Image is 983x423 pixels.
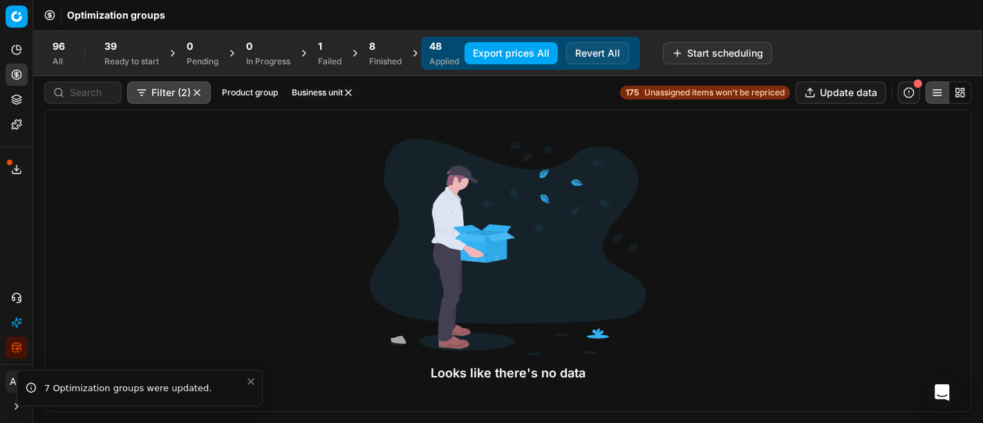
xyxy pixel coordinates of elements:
[104,39,117,53] span: 39
[620,86,790,100] a: 175Unassigned items won't be repriced
[104,56,159,67] div: Ready to start
[243,373,259,390] button: Close toast
[663,42,772,64] button: Start scheduling
[926,376,959,409] div: Open Intercom Messenger
[429,39,442,53] span: 48
[70,86,113,100] input: Search
[566,42,629,64] button: Revert All
[6,371,27,392] span: AC
[429,56,459,67] div: Applied
[216,84,283,101] button: Product group
[318,56,341,67] div: Failed
[187,56,218,67] div: Pending
[44,382,245,395] div: 7 Optimization groups were updated.
[796,82,886,104] button: Update data
[246,39,252,53] span: 0
[246,56,290,67] div: In Progress
[369,56,402,67] div: Finished
[53,39,65,53] span: 96
[187,39,193,53] span: 0
[127,82,211,104] button: Filter (2)
[465,42,558,64] button: Export prices All
[318,39,322,53] span: 1
[369,39,375,53] span: 8
[6,370,28,393] button: AC
[286,84,359,101] button: Business unit
[67,8,165,22] nav: breadcrumb
[67,8,165,22] span: Optimization groups
[370,364,646,383] div: Looks like there's no data
[644,87,785,98] span: Unassigned items won't be repriced
[626,87,639,98] strong: 175
[53,56,65,67] div: All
